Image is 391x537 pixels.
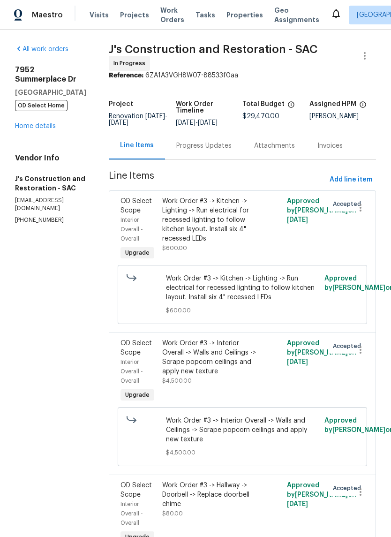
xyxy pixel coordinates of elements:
[287,359,308,365] span: [DATE]
[120,501,143,526] span: Interior Overall - Overall
[166,416,318,444] span: Work Order #3 -> Interior Overall -> Walls and Ceilings -> Scrape popcorn ceilings and apply new ...
[309,101,356,107] h5: Assigned HPM
[166,306,318,315] span: $600.00
[176,120,218,126] span: -
[109,120,128,126] span: [DATE]
[120,340,152,356] span: OD Select Scope
[162,378,192,384] span: $4,500.00
[15,174,86,193] h5: J's Construction and Restoration - SAC
[176,101,243,114] h5: Work Order Timeline
[15,153,86,163] h4: Vendor Info
[242,113,279,120] span: $29,470.00
[15,65,86,84] h2: 7952 Summerplace Dr
[226,10,263,20] span: Properties
[120,482,152,498] span: OD Select Scope
[287,217,308,223] span: [DATE]
[333,199,365,209] span: Accepted
[109,71,376,80] div: 6ZA1A3VGH8W07-88533f0aa
[254,141,295,151] div: Attachments
[242,101,285,107] h5: Total Budget
[333,341,365,351] span: Accepted
[359,101,367,113] span: The hpm assigned to this work order.
[166,274,318,302] span: Work Order #3 -> Kitchen -> Lighting -> Run electrical for recessed lighting to follow kitchen la...
[326,171,376,189] button: Add line item
[160,6,184,24] span: Work Orders
[15,197,86,212] p: [EMAIL_ADDRESS][DOMAIN_NAME]
[90,10,109,20] span: Visits
[109,171,326,189] span: Line Items
[121,390,153,400] span: Upgrade
[15,88,86,97] h5: [GEOGRAPHIC_DATA]
[162,197,261,243] div: Work Order #3 -> Kitchen -> Lighting -> Run electrical for recessed lighting to follow kitchen la...
[145,113,165,120] span: [DATE]
[120,217,143,242] span: Interior Overall - Overall
[287,101,295,113] span: The total cost of line items that have been proposed by Opendoor. This sum includes line items th...
[32,10,63,20] span: Maestro
[274,6,319,24] span: Geo Assignments
[162,339,261,376] div: Work Order #3 -> Interior Overall -> Walls and Ceilings -> Scrape popcorn ceilings and apply new ...
[287,482,356,507] span: Approved by [PERSON_NAME] on
[162,511,183,516] span: $80.00
[120,359,143,384] span: Interior Overall - Overall
[287,198,356,223] span: Approved by [PERSON_NAME] on
[330,174,372,186] span: Add line item
[309,113,376,120] div: [PERSON_NAME]
[176,141,232,151] div: Progress Updates
[109,44,317,55] span: J's Construction and Restoration - SAC
[113,59,149,68] span: In Progress
[198,120,218,126] span: [DATE]
[109,113,167,126] span: -
[162,245,187,251] span: $600.00
[109,72,143,79] b: Reference:
[317,141,343,151] div: Invoices
[120,10,149,20] span: Projects
[15,216,86,224] p: [PHONE_NUMBER]
[162,481,261,509] div: Work Order #3 -> Hallway -> Doorbell -> Replace doorbell chime
[333,484,365,493] span: Accepted
[287,340,356,365] span: Approved by [PERSON_NAME] on
[15,46,68,53] a: All work orders
[166,448,318,457] span: $4,500.00
[15,100,68,111] span: OD Select Home
[109,113,167,126] span: Renovation
[287,501,308,507] span: [DATE]
[121,248,153,257] span: Upgrade
[176,120,195,126] span: [DATE]
[109,101,133,107] h5: Project
[15,123,56,129] a: Home details
[120,198,152,214] span: OD Select Scope
[120,141,154,150] div: Line Items
[195,12,215,18] span: Tasks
